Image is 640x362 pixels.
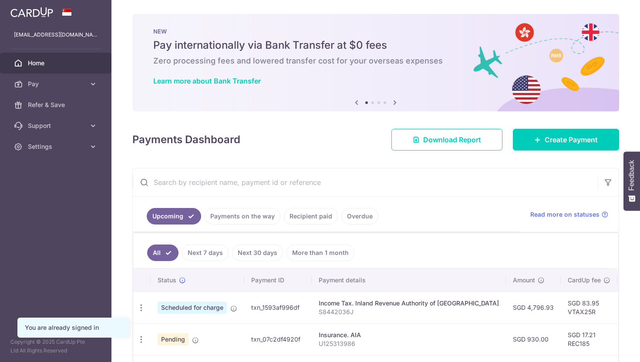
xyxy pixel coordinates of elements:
[28,142,85,151] span: Settings
[182,245,229,261] a: Next 7 days
[10,7,53,17] img: CardUp
[133,168,598,196] input: Search by recipient name, payment id or reference
[561,292,617,323] td: SGD 83.95 VTAX25R
[530,210,608,219] a: Read more on statuses
[147,245,179,261] a: All
[312,269,506,292] th: Payment details
[132,14,619,111] img: Bank transfer banner
[28,101,85,109] span: Refer & Save
[506,323,561,355] td: SGD 930.00
[568,276,601,285] span: CardUp fee
[28,59,85,67] span: Home
[153,77,261,85] a: Learn more about Bank Transfer
[319,331,499,339] div: Insurance. AIA
[561,323,617,355] td: SGD 17.21 REC185
[25,323,121,332] div: You are already signed in
[623,151,640,211] button: Feedback - Show survey
[506,292,561,323] td: SGD 4,796.93
[545,134,598,145] span: Create Payment
[530,210,600,219] span: Read more on statuses
[286,245,354,261] a: More than 1 month
[319,308,499,316] p: S8442036J
[232,245,283,261] a: Next 30 days
[341,208,378,225] a: Overdue
[284,208,338,225] a: Recipient paid
[319,339,499,348] p: U125313986
[153,38,598,52] h5: Pay internationally via Bank Transfer at $0 fees
[153,28,598,35] p: NEW
[244,269,312,292] th: Payment ID
[391,129,502,151] a: Download Report
[28,121,85,130] span: Support
[244,323,312,355] td: txn_07c2df4920f
[205,208,280,225] a: Payments on the way
[423,134,481,145] span: Download Report
[158,276,176,285] span: Status
[319,299,499,308] div: Income Tax. Inland Revenue Authority of [GEOGRAPHIC_DATA]
[513,276,535,285] span: Amount
[28,80,85,88] span: Pay
[628,160,636,191] span: Feedback
[132,132,240,147] h4: Payments Dashboard
[14,30,98,39] p: [EMAIL_ADDRESS][DOMAIN_NAME]
[153,56,598,66] h6: Zero processing fees and lowered transfer cost for your overseas expenses
[158,333,189,345] span: Pending
[147,208,201,225] a: Upcoming
[158,302,227,314] span: Scheduled for charge
[244,292,312,323] td: txn_1593af996df
[513,129,619,151] a: Create Payment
